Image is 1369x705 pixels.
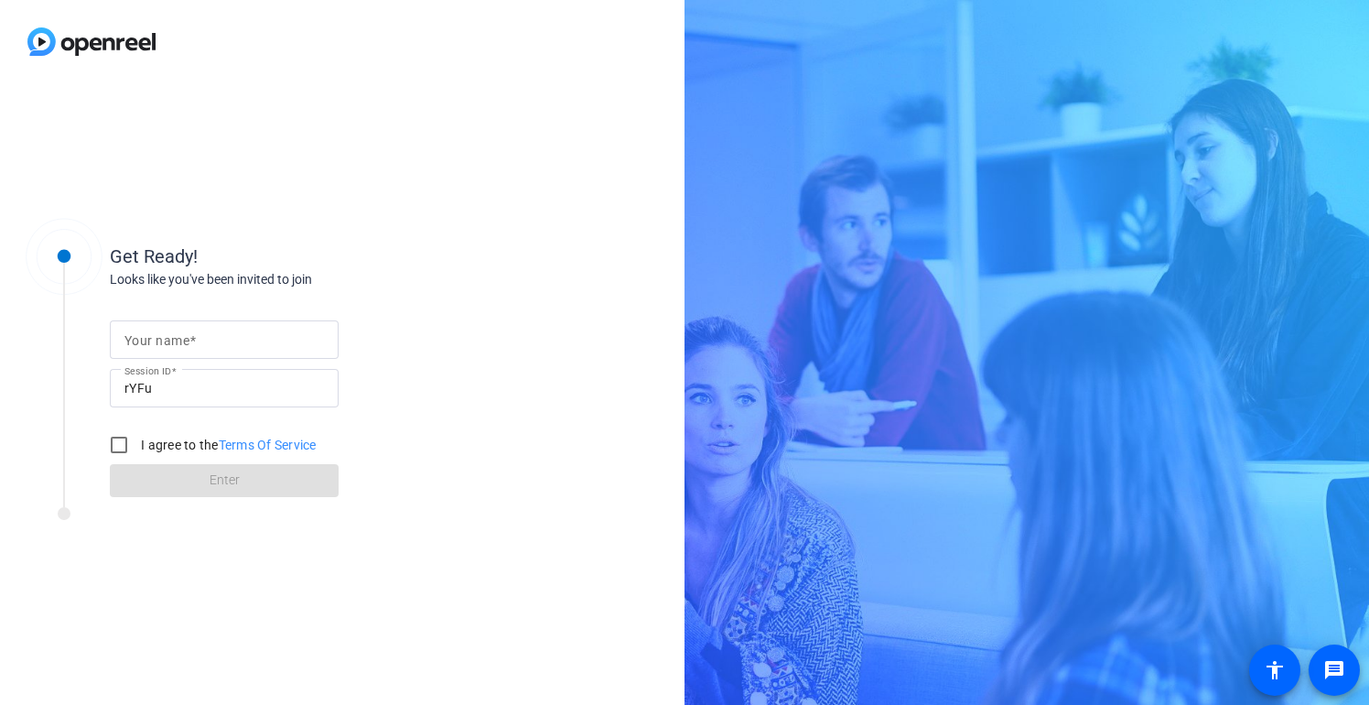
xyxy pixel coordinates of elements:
a: Terms Of Service [219,438,317,452]
label: I agree to the [137,436,317,454]
div: Looks like you've been invited to join [110,270,476,289]
mat-icon: message [1323,659,1345,681]
mat-icon: accessibility [1264,659,1286,681]
mat-label: Your name [124,333,189,348]
div: Get Ready! [110,243,476,270]
mat-label: Session ID [124,365,171,376]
